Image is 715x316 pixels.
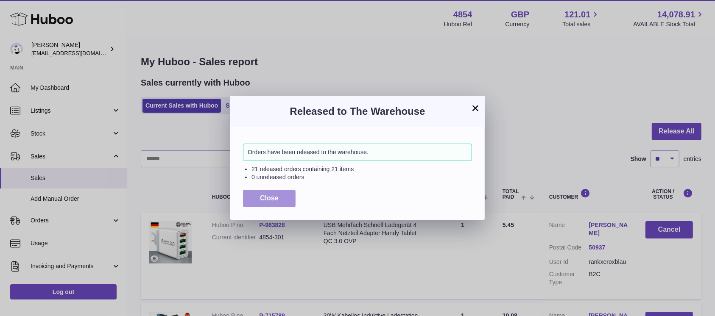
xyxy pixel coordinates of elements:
button: Close [243,190,296,207]
div: Orders have been released to the warehouse. [243,144,472,161]
h3: Released to The Warehouse [243,105,472,118]
li: 0 unreleased orders [251,173,472,181]
button: × [470,103,480,113]
span: Close [260,194,279,202]
li: 21 released orders containing 21 items [251,165,472,173]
